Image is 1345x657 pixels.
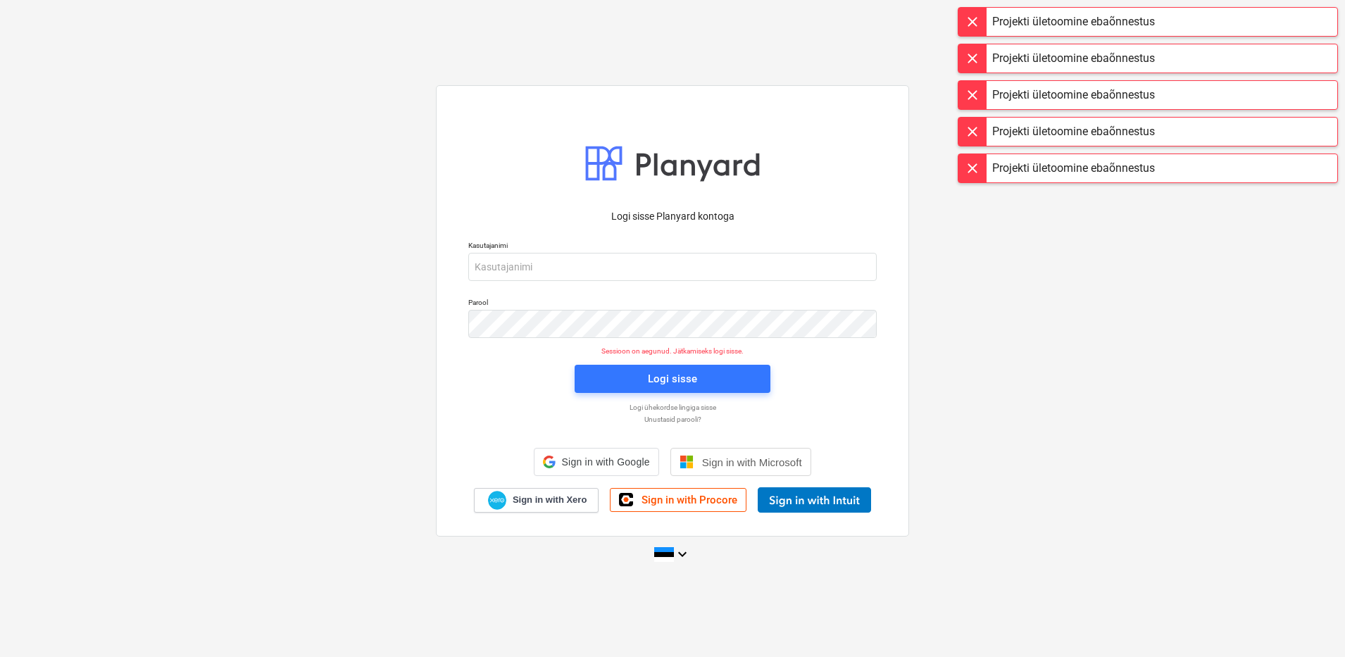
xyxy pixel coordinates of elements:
a: Unustasid parooli? [461,415,884,424]
div: Projekti ületoomine ebaõnnestus [992,50,1155,67]
span: Sign in with Microsoft [702,456,802,468]
div: Projekti ületoomine ebaõnnestus [992,123,1155,140]
a: Sign in with Xero [474,488,599,513]
span: Sign in with Procore [642,494,737,506]
p: Kasutajanimi [468,241,877,253]
i: keyboard_arrow_down [674,546,691,563]
span: Sign in with Google [561,456,649,468]
p: Logi sisse Planyard kontoga [468,209,877,224]
div: Projekti ületoomine ebaõnnestus [992,13,1155,30]
img: Xero logo [488,491,506,510]
a: Sign in with Procore [610,488,746,512]
p: Sessioon on aegunud. Jätkamiseks logi sisse. [460,346,885,356]
span: Sign in with Xero [513,494,587,506]
a: Logi ühekordse lingiga sisse [461,403,884,412]
div: Logi sisse [648,370,697,388]
input: Kasutajanimi [468,253,877,281]
div: Sign in with Google [534,448,658,476]
button: Logi sisse [575,365,770,393]
div: Projekti ületoomine ebaõnnestus [992,87,1155,104]
p: Parool [468,298,877,310]
img: Microsoft logo [680,455,694,469]
div: Projekti ületoomine ebaõnnestus [992,160,1155,177]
